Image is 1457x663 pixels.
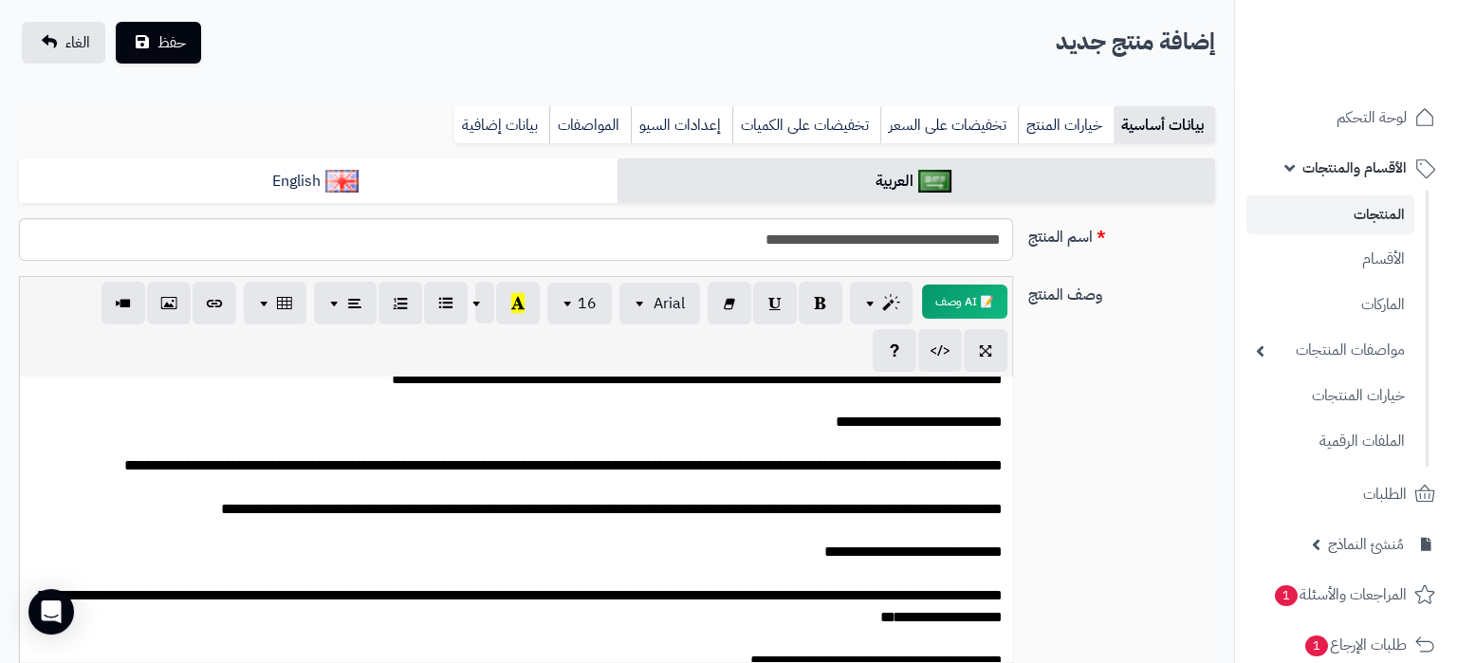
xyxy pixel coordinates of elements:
span: المراجعات والأسئلة [1273,581,1407,608]
span: 1 [1274,584,1298,606]
span: الأقسام والمنتجات [1302,155,1407,181]
a: المراجعات والأسئلة1 [1246,572,1446,617]
a: خيارات المنتج [1018,106,1114,144]
a: English [19,158,618,205]
div: Open Intercom Messenger [28,589,74,635]
a: الغاء [22,22,105,64]
span: حفظ [157,31,186,54]
a: إعدادات السيو [631,106,732,144]
a: لوحة التحكم [1246,95,1446,140]
img: logo-2.png [1328,37,1439,77]
img: العربية [918,170,951,193]
a: تخفيضات على الكميات [732,106,880,144]
label: اسم المنتج [1021,218,1223,249]
h2: إضافة منتج جديد [1056,23,1215,62]
span: 1 [1304,635,1328,656]
span: لوحة التحكم [1337,104,1407,131]
a: خيارات المنتجات [1246,376,1414,416]
button: حفظ [116,22,201,64]
span: مُنشئ النماذج [1328,531,1404,558]
a: مواصفات المنتجات [1246,330,1414,371]
img: English [325,170,359,193]
span: الغاء [65,31,90,54]
a: المواصفات [549,106,631,144]
a: بيانات إضافية [454,106,549,144]
span: الطلبات [1363,481,1407,507]
a: العربية [618,158,1216,205]
a: تخفيضات على السعر [880,106,1018,144]
a: الطلبات [1246,471,1446,517]
button: 16 [547,283,612,324]
a: الملفات الرقمية [1246,421,1414,462]
span: 16 [578,292,597,315]
a: بيانات أساسية [1114,106,1215,144]
label: وصف المنتج [1021,276,1223,306]
span: طلبات الإرجاع [1303,632,1407,658]
span: Arial [654,292,685,315]
a: المنتجات [1246,195,1414,234]
button: Arial [619,283,700,324]
button: 📝 AI وصف [922,285,1007,319]
a: الأقسام [1246,239,1414,280]
a: الماركات [1246,285,1414,325]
